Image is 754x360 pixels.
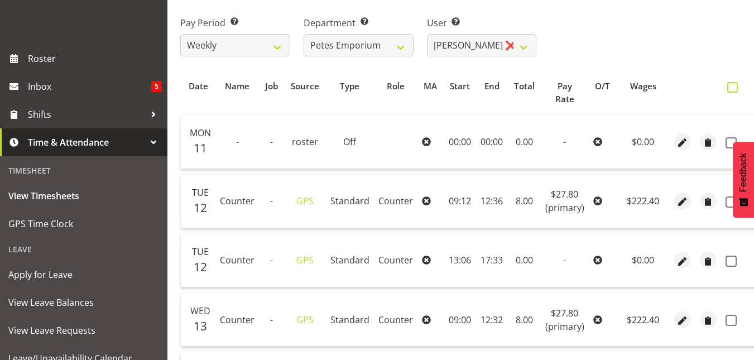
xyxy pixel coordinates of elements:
[514,80,535,93] span: Total
[225,80,249,93] span: Name
[220,254,254,266] span: Counter
[28,134,145,151] span: Time & Attendance
[507,175,541,228] td: 8.00
[617,234,670,287] td: $0.00
[595,80,610,93] span: O/T
[8,266,159,283] span: Apply for Leave
[270,254,273,266] span: -
[326,293,374,347] td: Standard
[545,188,584,214] span: $27.80 (primary)
[326,115,374,169] td: Off
[265,80,278,93] span: Job
[378,314,413,326] span: Counter
[194,318,207,334] span: 13
[28,50,162,67] span: Roster
[340,80,359,93] span: Type
[292,136,318,148] span: roster
[507,234,541,287] td: 0.00
[547,80,582,105] span: Pay Rate
[507,293,541,347] td: 8.00
[190,305,210,317] span: Wed
[326,175,374,228] td: Standard
[192,246,209,258] span: Tue
[3,159,165,182] div: Timesheet
[378,195,413,207] span: Counter
[3,238,165,261] div: Leave
[296,195,314,207] a: GPS
[3,316,165,344] a: View Leave Requests
[270,314,273,326] span: -
[291,80,319,93] span: Source
[220,195,254,207] span: Counter
[443,293,476,347] td: 09:00
[270,136,273,148] span: -
[296,314,314,326] a: GPS
[189,80,208,93] span: Date
[8,294,159,311] span: View Leave Balances
[476,234,507,287] td: 17:33
[3,182,165,210] a: View Timesheets
[484,80,500,93] span: End
[28,106,145,123] span: Shifts
[8,322,159,339] span: View Leave Requests
[28,78,151,95] span: Inbox
[8,215,159,232] span: GPS Time Clock
[617,175,670,228] td: $222.40
[427,16,537,30] label: User
[296,254,314,266] a: GPS
[3,261,165,289] a: Apply for Leave
[476,175,507,228] td: 12:36
[270,195,273,207] span: -
[443,175,476,228] td: 09:12
[194,200,207,215] span: 12
[378,254,413,266] span: Counter
[326,234,374,287] td: Standard
[194,259,207,275] span: 12
[563,254,566,266] span: -
[151,81,162,92] span: 5
[220,314,254,326] span: Counter
[180,16,290,30] label: Pay Period
[8,188,159,204] span: View Timesheets
[476,115,507,169] td: 00:00
[507,115,541,169] td: 0.00
[738,153,748,192] span: Feedback
[424,80,437,93] span: MA
[190,127,211,139] span: Mon
[304,16,414,30] label: Department
[630,80,656,93] span: Wages
[545,307,584,333] span: $27.80 (primary)
[617,293,670,347] td: $222.40
[194,140,207,156] span: 11
[617,115,670,169] td: $0.00
[476,293,507,347] td: 12:32
[563,136,566,148] span: -
[387,80,405,93] span: Role
[192,186,209,199] span: Tue
[443,234,476,287] td: 13:06
[450,80,470,93] span: Start
[3,289,165,316] a: View Leave Balances
[733,142,754,218] button: Feedback - Show survey
[443,115,476,169] td: 00:00
[3,210,165,238] a: GPS Time Clock
[236,136,239,148] span: -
